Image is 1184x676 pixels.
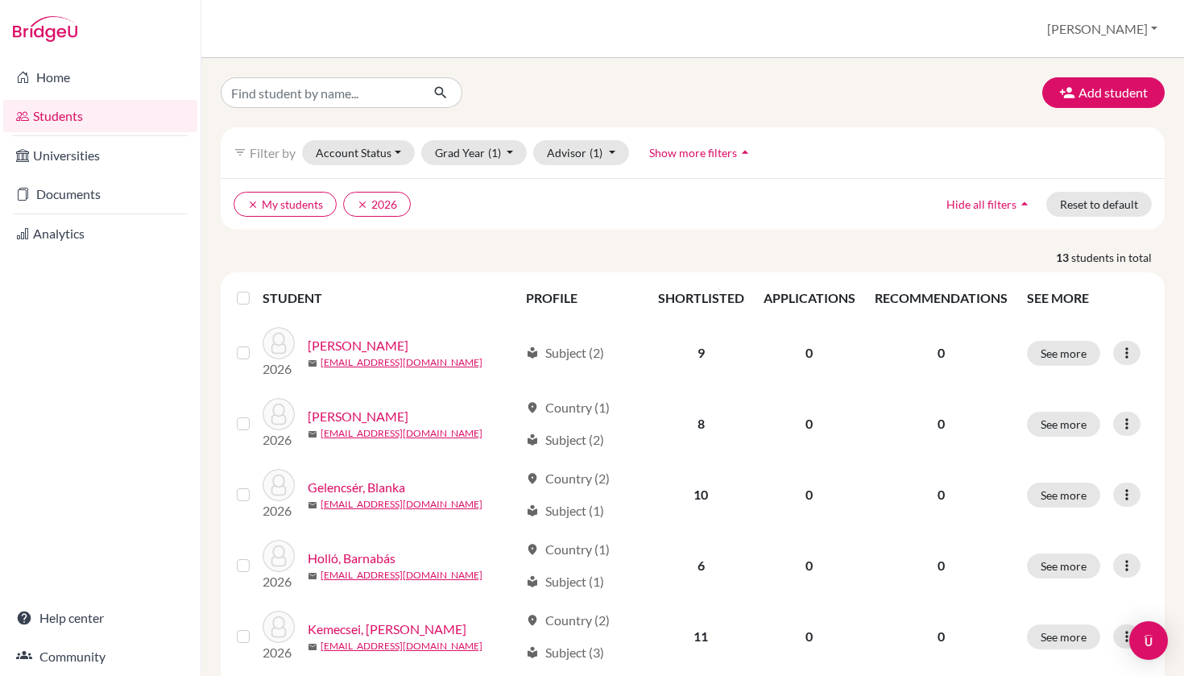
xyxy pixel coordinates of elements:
[3,602,197,634] a: Help center
[865,279,1017,317] th: RECOMMENDATIONS
[308,549,395,568] a: Holló, Barnabás
[263,501,295,520] p: 2026
[526,643,604,662] div: Subject (3)
[263,643,295,662] p: 2026
[488,146,501,160] span: (1)
[635,140,767,165] button: Show more filtersarrow_drop_up
[321,639,482,653] a: [EMAIL_ADDRESS][DOMAIN_NAME]
[526,430,604,450] div: Subject (2)
[263,359,295,379] p: 2026
[648,459,754,530] td: 10
[648,601,754,672] td: 11
[308,642,317,652] span: mail
[302,140,415,165] button: Account Status
[263,469,295,501] img: Gelencsér, Blanka
[308,429,317,439] span: mail
[308,407,408,426] a: [PERSON_NAME]
[754,601,865,672] td: 0
[3,61,197,93] a: Home
[3,218,197,250] a: Analytics
[526,398,610,417] div: Country (1)
[308,336,408,355] a: [PERSON_NAME]
[526,646,539,659] span: local_library
[234,192,337,217] button: clearMy students
[648,279,754,317] th: SHORTLISTED
[421,140,528,165] button: Grad Year(1)
[343,192,411,217] button: clear2026
[526,343,604,363] div: Subject (2)
[1027,341,1100,366] button: See more
[308,478,405,497] a: Gelencsér, Blanka
[308,500,317,510] span: mail
[526,540,610,559] div: Country (1)
[3,178,197,210] a: Documents
[13,16,77,42] img: Bridge-U
[221,77,420,108] input: Find student by name...
[526,346,539,359] span: local_library
[1027,412,1100,437] button: See more
[321,426,482,441] a: [EMAIL_ADDRESS][DOMAIN_NAME]
[526,401,539,414] span: location_on
[526,614,539,627] span: location_on
[526,611,610,630] div: Country (2)
[1016,196,1033,212] i: arrow_drop_up
[533,140,629,165] button: Advisor(1)
[263,611,295,643] img: Kemecsei, Aron
[754,388,865,459] td: 0
[263,540,295,572] img: Holló, Barnabás
[526,543,539,556] span: location_on
[526,572,604,591] div: Subject (1)
[1027,554,1100,579] button: See more
[875,556,1008,575] p: 0
[737,144,753,160] i: arrow_drop_up
[263,398,295,430] img: Domonkos, Luca
[3,641,197,673] a: Community
[648,317,754,388] td: 9
[321,568,482,583] a: [EMAIL_ADDRESS][DOMAIN_NAME]
[649,146,737,160] span: Show more filters
[3,100,197,132] a: Students
[247,199,259,210] i: clear
[250,145,296,160] span: Filter by
[526,469,610,488] div: Country (2)
[1027,624,1100,649] button: See more
[234,146,246,159] i: filter_list
[1056,249,1071,266] strong: 13
[357,199,368,210] i: clear
[3,139,197,172] a: Universities
[308,359,317,368] span: mail
[526,472,539,485] span: location_on
[590,146,602,160] span: (1)
[754,317,865,388] td: 0
[754,530,865,601] td: 0
[875,414,1008,433] p: 0
[875,627,1008,646] p: 0
[526,504,539,517] span: local_library
[754,459,865,530] td: 0
[1046,192,1152,217] button: Reset to default
[1040,14,1165,44] button: [PERSON_NAME]
[308,571,317,581] span: mail
[526,501,604,520] div: Subject (1)
[648,530,754,601] td: 6
[946,197,1016,211] span: Hide all filters
[263,279,516,317] th: STUDENT
[1129,621,1168,660] div: Open Intercom Messenger
[648,388,754,459] td: 8
[754,279,865,317] th: APPLICATIONS
[933,192,1046,217] button: Hide all filtersarrow_drop_up
[1042,77,1165,108] button: Add student
[875,485,1008,504] p: 0
[875,343,1008,363] p: 0
[263,430,295,450] p: 2026
[1027,483,1100,508] button: See more
[526,433,539,446] span: local_library
[321,355,482,370] a: [EMAIL_ADDRESS][DOMAIN_NAME]
[516,279,648,317] th: PROFILE
[263,572,295,591] p: 2026
[526,575,539,588] span: local_library
[321,497,482,512] a: [EMAIL_ADDRESS][DOMAIN_NAME]
[1071,249,1165,266] span: students in total
[308,620,466,639] a: Kemecsei, [PERSON_NAME]
[263,327,295,359] img: Boros, Annamária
